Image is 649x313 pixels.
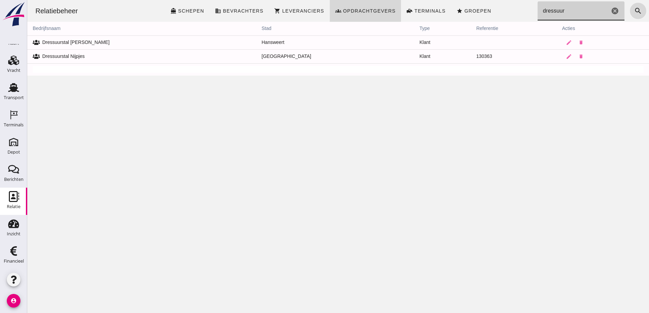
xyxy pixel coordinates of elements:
div: Relatiebeheer [3,6,56,16]
span: Groepen [437,8,464,14]
i: front_loader [379,8,385,14]
span: Opdrachtgevers [315,8,369,14]
i: star [429,8,435,14]
i: shopping_cart [247,8,253,14]
td: 130363 [444,49,529,63]
td: Klant [387,49,444,63]
div: Vracht [7,68,20,73]
td: [GEOGRAPHIC_DATA] [229,49,387,63]
i: account_circle [7,294,20,308]
div: Financieel [4,259,24,263]
i: delete [551,40,556,45]
div: Berichten [4,177,24,182]
img: logo-small.a267ee39.svg [1,2,26,27]
div: Depot [7,150,20,154]
th: referentie [444,22,529,35]
i: search [607,7,615,15]
td: Hansweert [229,35,387,49]
i: Wis Zoeken... [584,7,592,15]
i: delete [551,54,556,59]
i: business [188,8,194,14]
div: Relatie [7,204,20,209]
span: Bevrachters [195,8,236,14]
td: Klant [387,35,444,49]
i: directions_boat [143,8,149,14]
th: stad [229,22,387,35]
th: type [387,22,444,35]
div: Inzicht [7,232,20,236]
th: acties [529,22,622,35]
i: edit [539,40,545,46]
span: Terminals [387,8,418,14]
i: edit [539,53,545,60]
i: groups [308,8,314,14]
div: Terminals [4,123,24,127]
span: Schepen [151,8,177,14]
span: Leveranciers [254,8,297,14]
div: Transport [4,95,24,100]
